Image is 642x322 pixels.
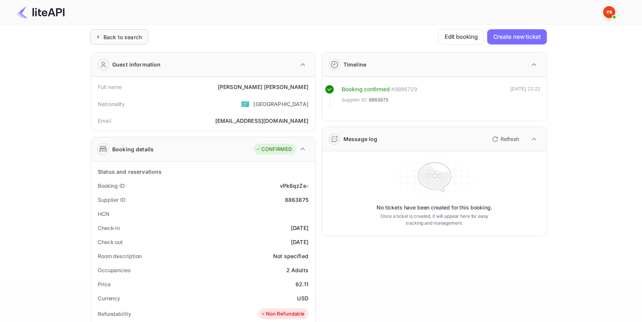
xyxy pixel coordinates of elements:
span: 8863875 [369,96,389,104]
div: Booking confirmed [342,85,390,94]
div: CONFIRMED [256,146,292,153]
p: No tickets have been created for this booking. [377,204,492,211]
div: Timeline [343,60,366,68]
div: Message log [343,135,378,143]
div: vPk6qzZe- [280,182,308,190]
div: HCN [98,210,110,218]
div: Refundability [98,310,131,318]
div: Currency [98,294,120,302]
div: Email [98,117,111,125]
div: Check-in [98,224,120,232]
div: Back to search [103,33,142,41]
div: # 3895723 [391,85,417,94]
div: [DATE] [291,238,308,246]
div: Status and reservations [98,168,162,176]
div: Non Refundable [261,310,305,318]
div: [EMAIL_ADDRESS][DOMAIN_NAME] [215,117,308,125]
div: Occupancies [98,266,131,274]
button: Create new ticket [487,29,547,44]
div: Price [98,280,111,288]
div: 2 Adults [286,266,308,274]
div: [PERSON_NAME] [PERSON_NAME] [218,83,308,91]
div: [GEOGRAPHIC_DATA] [253,100,308,108]
button: Edit booking [438,29,484,44]
span: United States [241,97,249,111]
div: [DATE] [291,224,308,232]
div: Nationality [98,100,125,108]
p: Refresh [501,135,519,143]
div: Full name [98,83,122,91]
div: Supplier ID [98,196,126,204]
p: Once a ticket is created, it will appear here for easy tracking and management. [374,213,494,227]
div: 62.11 [296,280,308,288]
div: Booking ID [98,182,125,190]
img: LiteAPI Logo [17,6,65,18]
div: Room description [98,252,141,260]
div: [DATE] 22:22 [510,85,540,107]
div: Check out [98,238,123,246]
div: Guest information [112,60,161,68]
span: Supplier ID: [342,96,368,104]
img: Yandex Support [603,6,615,18]
button: Refresh [488,133,522,145]
div: Booking details [112,145,154,153]
div: Not specified [273,252,308,260]
div: 8863875 [285,196,308,204]
div: USD [297,294,308,302]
